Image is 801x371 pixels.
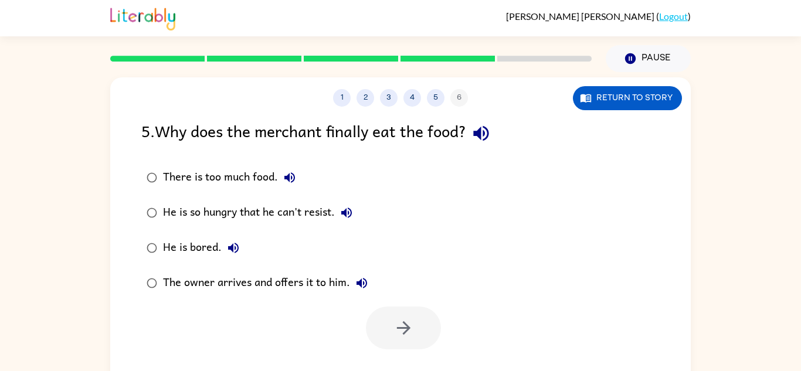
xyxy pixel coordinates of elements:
div: He is so hungry that he can't resist. [163,201,358,224]
button: Return to story [573,86,682,110]
div: There is too much food. [163,166,301,189]
button: He is so hungry that he can't resist. [335,201,358,224]
button: The owner arrives and offers it to him. [350,271,374,295]
img: Literably [110,5,175,30]
a: Logout [659,11,688,22]
button: 5 [427,89,444,107]
button: 3 [380,89,398,107]
div: 5 . Why does the merchant finally eat the food? [141,118,660,148]
div: He is bored. [163,236,245,260]
button: 2 [357,89,374,107]
button: He is bored. [222,236,245,260]
button: 4 [403,89,421,107]
button: 1 [333,89,351,107]
button: There is too much food. [278,166,301,189]
div: ( ) [506,11,691,22]
div: The owner arrives and offers it to him. [163,271,374,295]
button: Pause [606,45,691,72]
span: [PERSON_NAME] [PERSON_NAME] [506,11,656,22]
